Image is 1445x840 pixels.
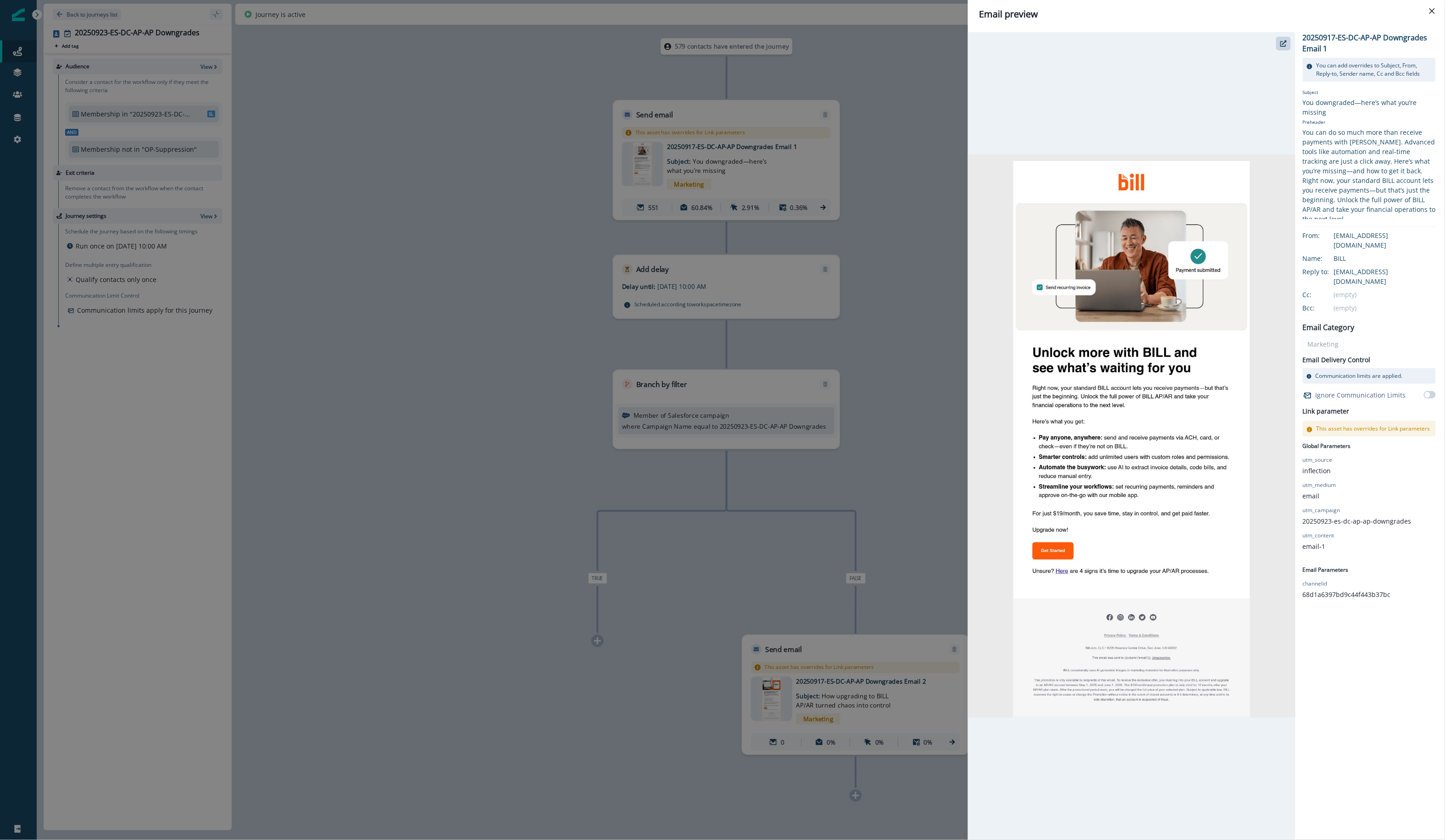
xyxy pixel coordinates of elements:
[1334,231,1436,250] div: [EMAIL_ADDRESS][DOMAIN_NAME]
[1334,290,1436,299] div: (empty)
[1303,406,1350,417] h2: Link parameter
[1317,425,1430,433] p: This asset has overrides for Link parameters
[1303,491,1320,501] p: email
[1334,254,1436,263] div: BILL
[1425,4,1439,18] button: Close
[1303,98,1436,117] div: You downgraded—here’s what you’re missing
[1303,564,1349,574] p: Email Parameters
[1303,531,1334,540] p: utm_content
[1303,440,1351,450] p: Global Parameters
[1303,89,1436,98] p: Subject
[1334,303,1436,313] div: (empty)
[1317,61,1432,78] p: You can add overrides to Subject, From, Reply-to, Sender name, Cc and Bcc fields
[1303,127,1436,224] div: You can do so much more than receive payments with [PERSON_NAME]. Advanced tools like automation ...
[1303,267,1349,276] div: Reply to:
[1303,516,1412,526] p: 20250923-es-dc-ap-ap-downgrades
[979,7,1434,21] div: Email preview
[1303,456,1333,464] p: utm_source
[1303,290,1349,299] div: Cc:
[968,155,1295,718] img: email asset unavailable
[1303,542,1326,551] p: email-1
[1303,506,1340,514] p: utm_campaign
[1303,580,1328,588] p: channelid
[1334,267,1436,286] div: [EMAIL_ADDRESS][DOMAIN_NAME]
[1303,481,1336,489] p: utm_medium
[1303,231,1349,240] div: From:
[1303,303,1349,313] div: Bcc:
[1303,590,1391,599] p: 68d1a6397bd9c44f443b37bc
[1303,117,1436,127] p: Preheader
[1303,466,1331,475] p: inflection
[1303,254,1349,263] div: Name:
[1303,32,1436,54] p: 20250917-ES-DC-AP-AP Downgrades Email 1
